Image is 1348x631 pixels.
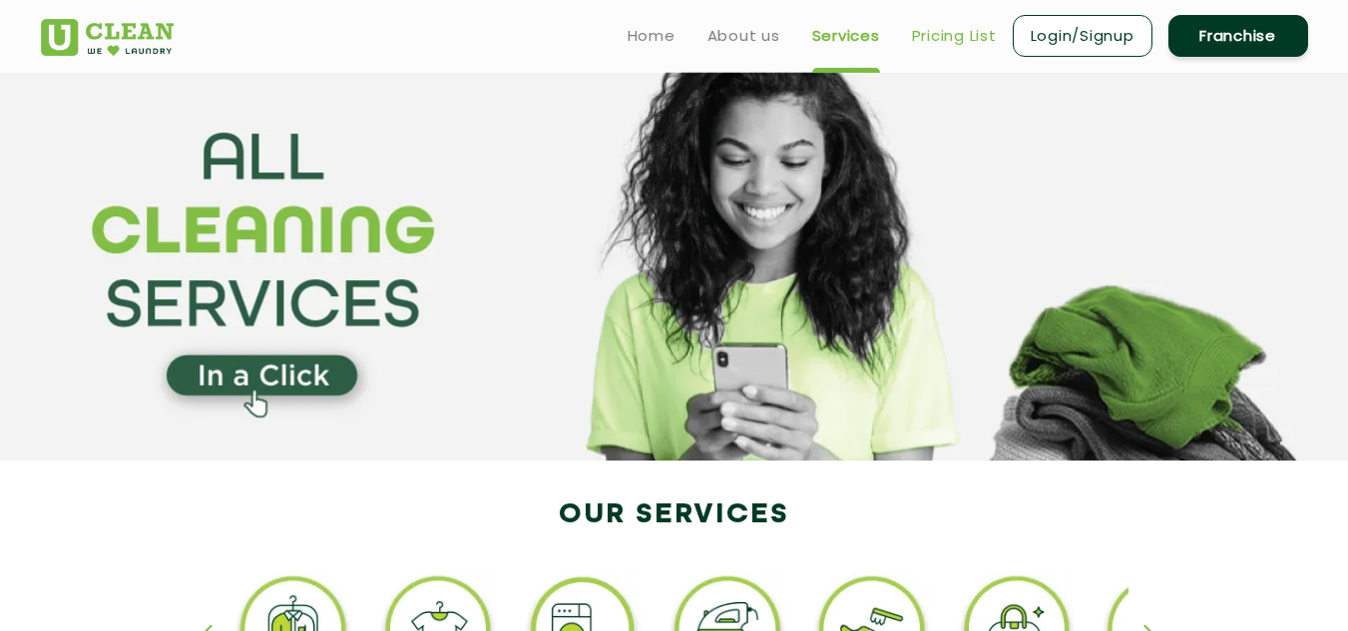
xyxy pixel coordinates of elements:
[912,24,997,48] a: Pricing List
[1168,15,1308,57] a: Franchise
[812,24,880,48] a: Services
[1013,15,1152,57] a: Login/Signup
[41,19,174,56] img: UClean Laundry and Dry Cleaning
[707,24,780,48] a: About us
[628,24,675,48] a: Home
